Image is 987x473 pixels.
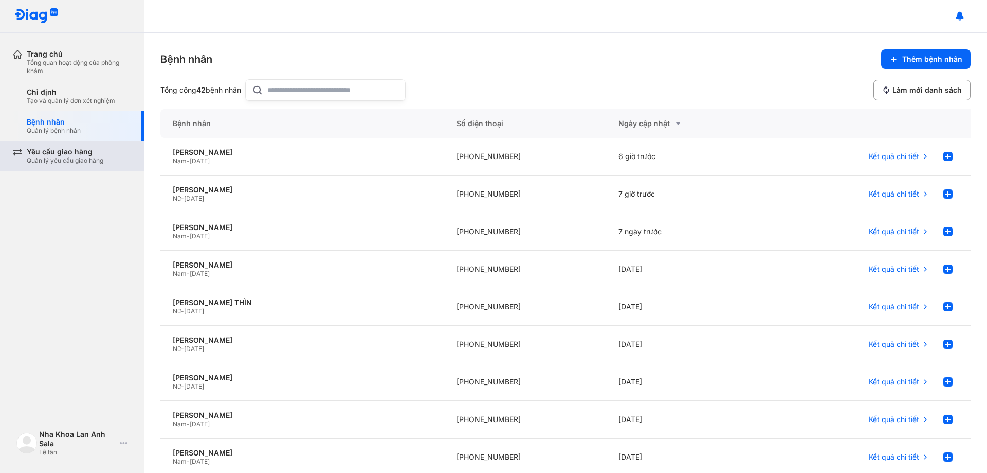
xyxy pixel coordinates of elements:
[606,176,768,213] div: 7 giờ trước
[181,382,184,390] span: -
[173,411,432,420] div: [PERSON_NAME]
[606,251,768,288] div: [DATE]
[187,232,190,240] span: -
[173,223,432,232] div: [PERSON_NAME]
[869,189,919,199] span: Kết quả chi tiết
[27,156,103,165] div: Quản lý yêu cầu giao hàng
[618,117,756,130] div: Ngày cập nhật
[173,157,187,165] span: Nam
[881,49,971,69] button: Thêm bệnh nhân
[173,148,432,157] div: [PERSON_NAME]
[173,232,187,240] span: Nam
[190,270,210,277] span: [DATE]
[196,85,206,94] span: 42
[444,176,606,213] div: [PHONE_NUMBER]
[27,49,132,59] div: Trang chủ
[187,420,190,428] span: -
[27,117,81,127] div: Bệnh nhân
[27,97,115,105] div: Tạo và quản lý đơn xét nghiệm
[173,345,181,353] span: Nữ
[190,232,210,240] span: [DATE]
[181,195,184,202] span: -
[184,195,204,202] span: [DATE]
[190,458,210,465] span: [DATE]
[39,448,116,457] div: Lễ tân
[606,401,768,439] div: [DATE]
[173,195,181,202] span: Nữ
[444,401,606,439] div: [PHONE_NUMBER]
[873,80,971,100] button: Làm mới danh sách
[444,326,606,363] div: [PHONE_NUMBER]
[16,433,37,453] img: logo
[27,147,103,156] div: Yêu cầu giao hàng
[190,420,210,428] span: [DATE]
[187,458,190,465] span: -
[869,265,919,274] span: Kết quả chi tiết
[27,87,115,97] div: Chỉ định
[606,288,768,326] div: [DATE]
[869,415,919,424] span: Kết quả chi tiết
[181,307,184,315] span: -
[184,307,204,315] span: [DATE]
[27,59,132,75] div: Tổng quan hoạt động của phòng khám
[869,377,919,387] span: Kết quả chi tiết
[173,373,432,382] div: [PERSON_NAME]
[444,363,606,401] div: [PHONE_NUMBER]
[27,127,81,135] div: Quản lý bệnh nhân
[187,270,190,277] span: -
[892,85,962,95] span: Làm mới danh sách
[173,185,432,195] div: [PERSON_NAME]
[39,430,116,448] div: Nha Khoa Lan Anh Sala
[184,382,204,390] span: [DATE]
[606,213,768,251] div: 7 ngày trước
[869,227,919,236] span: Kết quả chi tiết
[160,52,212,66] div: Bệnh nhân
[606,363,768,401] div: [DATE]
[181,345,184,353] span: -
[444,288,606,326] div: [PHONE_NUMBER]
[173,270,187,277] span: Nam
[14,8,59,24] img: logo
[902,55,962,64] span: Thêm bệnh nhân
[173,260,432,270] div: [PERSON_NAME]
[160,85,241,95] div: Tổng cộng bệnh nhân
[190,157,210,165] span: [DATE]
[869,452,919,462] span: Kết quả chi tiết
[173,298,432,307] div: [PERSON_NAME] THÌN
[173,307,181,315] span: Nữ
[173,420,187,428] span: Nam
[869,152,919,161] span: Kết quả chi tiết
[444,138,606,176] div: [PHONE_NUMBER]
[160,109,444,138] div: Bệnh nhân
[184,345,204,353] span: [DATE]
[606,138,768,176] div: 6 giờ trước
[444,213,606,251] div: [PHONE_NUMBER]
[187,157,190,165] span: -
[173,382,181,390] span: Nữ
[173,448,432,458] div: [PERSON_NAME]
[444,109,606,138] div: Số điện thoại
[173,458,187,465] span: Nam
[173,336,432,345] div: [PERSON_NAME]
[606,326,768,363] div: [DATE]
[869,340,919,349] span: Kết quả chi tiết
[869,302,919,311] span: Kết quả chi tiết
[444,251,606,288] div: [PHONE_NUMBER]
